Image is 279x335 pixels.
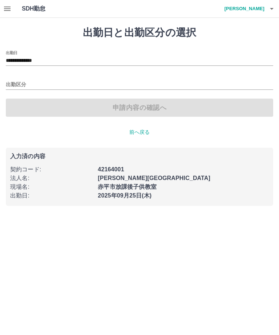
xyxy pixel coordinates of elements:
b: 2025年09月25日(木) [98,192,151,199]
p: 入力済の内容 [10,153,269,159]
h1: 出勤日と出勤区分の選択 [6,27,273,39]
p: 契約コード : [10,165,93,174]
b: [PERSON_NAME][GEOGRAPHIC_DATA] [98,175,210,181]
p: 法人名 : [10,174,93,183]
b: 42164001 [98,166,124,172]
p: 出勤日 : [10,191,93,200]
label: 出勤日 [6,50,17,55]
b: 赤平市放課後子供教室 [98,184,157,190]
p: 前へ戻る [6,128,273,136]
p: 現場名 : [10,183,93,191]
